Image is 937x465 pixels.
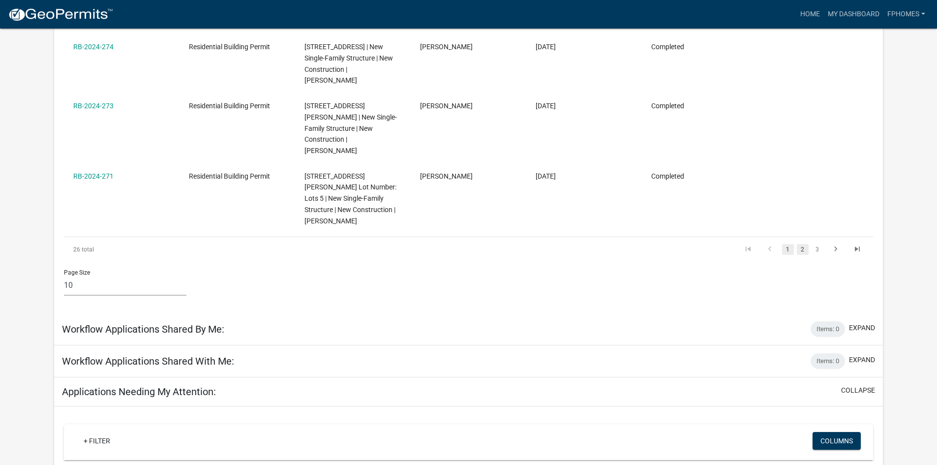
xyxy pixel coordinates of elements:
[304,102,397,155] span: 226-228 LOWELL AVENUE Lot Number: 3 | New Single-Family Structure | New Construction | thomas ros...
[651,43,684,51] span: Completed
[739,244,757,255] a: go to first page
[824,5,883,24] a: My Dashboard
[795,241,810,258] li: page 2
[813,432,861,450] button: Columns
[304,43,393,84] span: 208 HIGHLAND DRIVE Lot Number: 4 | New Single-Family Structure | New Construction | thomas rosenb...
[189,172,270,180] span: Residential Building Permit
[536,172,556,180] span: 06/02/2024
[883,5,929,24] a: FPHomes
[420,102,473,110] span: Thomas L. Rosenbarger Sr.
[62,323,224,335] h5: Workflow Applications Shared By Me:
[781,241,795,258] li: page 1
[796,5,824,24] a: Home
[76,432,118,450] a: + Filter
[420,43,473,51] span: Thomas L. Rosenbarger Sr.
[189,43,270,51] span: Residential Building Permit
[826,244,845,255] a: go to next page
[848,244,867,255] a: go to last page
[73,172,114,180] a: RB-2024-271
[812,244,823,255] a: 3
[797,244,809,255] a: 2
[536,43,556,51] span: 06/02/2024
[73,102,114,110] a: RB-2024-273
[62,355,234,367] h5: Workflow Applications Shared With Me:
[849,323,875,333] button: expand
[760,244,779,255] a: go to previous page
[651,172,684,180] span: Completed
[782,244,794,255] a: 1
[536,102,556,110] span: 06/02/2024
[304,172,396,225] span: 222-224- BUTLER AVE Lot Number: Lots 5 | New Single-Family Structure | New Construction | thomas ...
[651,102,684,110] span: Completed
[811,353,845,369] div: Items: 0
[849,355,875,365] button: expand
[64,237,224,262] div: 26 total
[62,386,216,398] h5: Applications Needing My Attention:
[189,102,270,110] span: Residential Building Permit
[73,43,114,51] a: RB-2024-274
[420,172,473,180] span: Thomas L. Rosenbarger Sr.
[810,241,825,258] li: page 3
[841,385,875,396] button: collapse
[811,321,845,337] div: Items: 0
